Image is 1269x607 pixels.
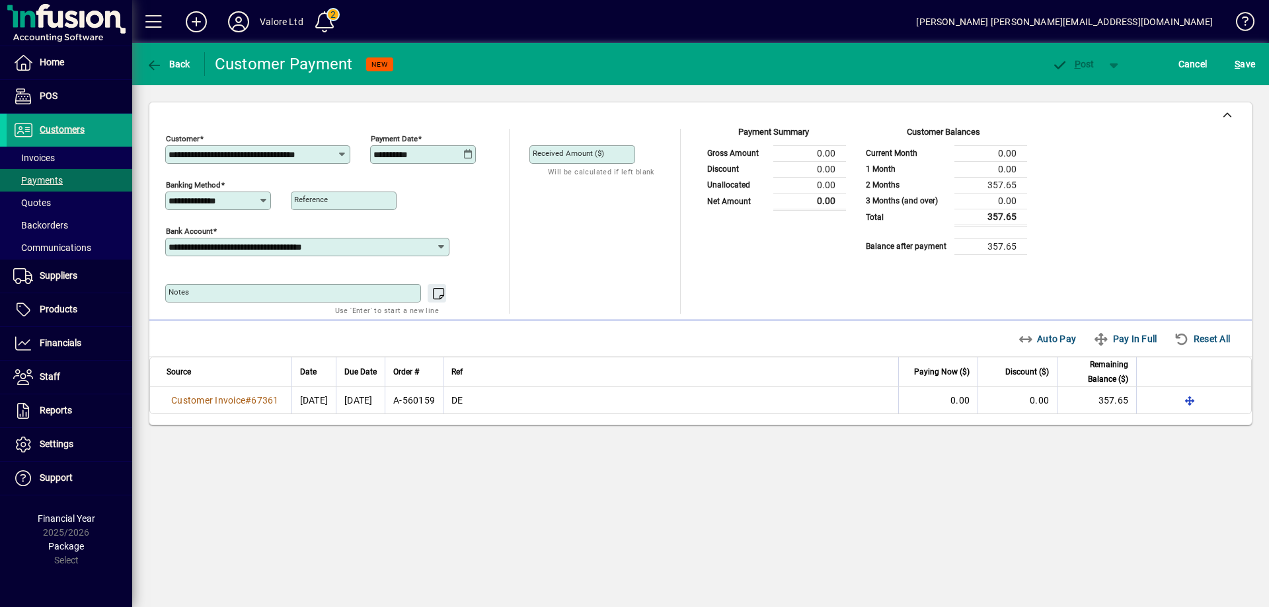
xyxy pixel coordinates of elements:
span: Paying Now ($) [914,365,970,379]
span: Date [300,365,317,379]
span: ost [1052,59,1095,69]
div: Customer Payment [215,54,353,75]
div: [PERSON_NAME] [PERSON_NAME][EMAIL_ADDRESS][DOMAIN_NAME] [916,11,1213,32]
span: Suppliers [40,270,77,281]
a: Invoices [7,147,132,169]
span: Order # [393,365,419,379]
span: Financials [40,338,81,348]
span: P [1075,59,1081,69]
span: POS [40,90,58,101]
mat-label: Notes [169,287,189,297]
a: Home [7,46,132,79]
td: Discount [701,161,773,177]
mat-label: Received Amount ($) [533,149,604,158]
td: 0.00 [773,145,846,161]
span: Products [40,304,77,314]
button: Reset All [1169,327,1235,351]
a: Knowledge Base [1226,3,1252,46]
td: 357.65 [954,177,1027,193]
td: 3 Months (and over) [859,193,954,209]
td: Gross Amount [701,145,773,161]
span: Due Date [344,365,377,379]
td: 2 Months [859,177,954,193]
span: Cancel [1178,54,1208,75]
mat-label: Banking method [166,180,221,190]
span: S [1235,59,1240,69]
button: Pay In Full [1088,327,1162,351]
td: DE [443,387,898,413]
span: 67361 [251,395,278,406]
a: Backorders [7,214,132,236]
a: Communications [7,236,132,259]
app-page-summary-card: Payment Summary [701,129,846,211]
span: Back [146,59,190,69]
span: Backorders [13,220,68,231]
td: 357.65 [954,238,1027,254]
a: Payments [7,169,132,192]
mat-label: Payment Date [371,134,418,143]
span: Settings [40,439,73,449]
a: Financials [7,327,132,360]
app-page-summary-card: Customer Balances [859,129,1027,255]
span: NEW [371,60,388,69]
td: 0.00 [954,145,1027,161]
span: Financial Year [38,513,95,524]
span: Discount ($) [1005,365,1049,379]
mat-hint: Use 'Enter' to start a new line [335,303,439,318]
span: Quotes [13,197,51,208]
div: Valore Ltd [260,11,303,32]
a: Customer Invoice#67361 [167,393,284,408]
button: Cancel [1175,52,1211,76]
span: Staff [40,371,60,382]
td: 0.00 [773,193,846,209]
span: Ref [451,365,463,379]
a: Quotes [7,192,132,214]
mat-label: Reference [294,195,328,204]
span: Package [48,541,84,552]
span: Payments [13,175,63,186]
td: Unallocated [701,177,773,193]
span: [DATE] [300,395,328,406]
div: Payment Summary [701,125,846,145]
td: Net Amount [701,193,773,209]
a: Support [7,462,132,495]
td: 1 Month [859,161,954,177]
td: [DATE] [336,387,385,413]
button: Profile [217,10,260,34]
span: Pay In Full [1093,328,1157,349]
td: Current Month [859,145,954,161]
span: Home [40,57,64,67]
button: Save [1231,52,1258,76]
span: Remaining Balance ($) [1065,357,1128,386]
td: 357.65 [954,209,1027,225]
span: Reset All [1174,328,1230,349]
span: Support [40,472,73,483]
td: 0.00 [773,161,846,177]
span: Customers [40,124,85,135]
button: Add [175,10,217,34]
mat-hint: Will be calculated if left blank [548,164,654,179]
td: Total [859,209,954,225]
div: Customer Balances [859,125,1027,145]
mat-label: Customer [166,134,200,143]
span: 357.65 [1098,395,1129,406]
a: POS [7,80,132,113]
span: Invoices [13,153,55,163]
app-page-header-button: Back [132,52,205,76]
span: 0.00 [1030,395,1049,406]
a: Settings [7,428,132,461]
span: Communications [13,242,91,253]
a: Reports [7,394,132,427]
td: 0.00 [773,177,846,193]
td: 0.00 [954,193,1027,209]
button: Back [143,52,194,76]
a: Staff [7,361,132,394]
td: Balance after payment [859,238,954,254]
button: Post [1045,52,1101,76]
td: 0.00 [954,161,1027,177]
span: Customer Invoice [171,395,245,406]
span: # [245,395,251,406]
span: Source [167,365,191,379]
a: Products [7,293,132,326]
a: Suppliers [7,260,132,293]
